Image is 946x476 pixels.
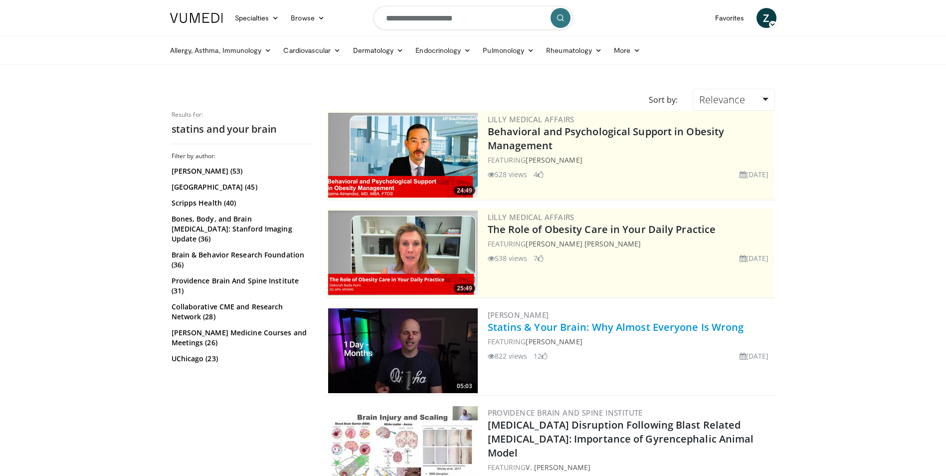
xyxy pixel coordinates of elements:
a: Lilly Medical Affairs [488,212,574,222]
a: Z [757,8,776,28]
a: Specialties [229,8,285,28]
li: 12 [534,351,548,361]
div: FEATURING [488,336,773,347]
span: 05:03 [454,382,475,391]
a: [PERSON_NAME] [526,337,582,346]
a: The Role of Obesity Care in Your Daily Practice [488,223,716,236]
div: FEATURING [488,462,773,473]
a: [MEDICAL_DATA] Disruption Following Blast Related [MEDICAL_DATA]: Importance of Gyrencephalic Ani... [488,418,754,460]
a: Pulmonology [477,40,540,60]
a: Collaborative CME and Research Network (28) [172,302,309,322]
div: FEATURING [488,238,773,249]
a: Relevance [693,89,774,111]
a: Providence Brain and Spine Institute [488,408,643,418]
span: 25:49 [454,284,475,293]
li: 538 views [488,253,528,263]
a: Favorites [709,8,751,28]
a: V. [PERSON_NAME] [526,463,590,472]
li: 7 [534,253,544,263]
a: [PERSON_NAME] Medicine Courses and Meetings (26) [172,328,309,348]
h3: Filter by author: [172,152,311,160]
li: 4 [534,169,544,180]
a: Behavioral and Psychological Support in Obesity Management [488,125,725,152]
a: Brain & Behavior Research Foundation (36) [172,250,309,270]
a: Lilly Medical Affairs [488,114,574,124]
span: 24:49 [454,186,475,195]
h2: statins and your brain [172,123,311,136]
p: Results for: [172,111,311,119]
a: 25:49 [328,211,478,295]
img: VuMedi Logo [170,13,223,23]
a: Dermatology [347,40,410,60]
div: FEATURING [488,155,773,165]
a: [PERSON_NAME] (53) [172,166,309,176]
a: Cardiovascular [277,40,347,60]
a: Statins & Your Brain: Why Almost Everyone Is Wrong [488,320,744,334]
a: More [608,40,646,60]
span: Relevance [699,93,745,106]
li: 528 views [488,169,528,180]
img: ba3304f6-7838-4e41-9c0f-2e31ebde6754.png.300x170_q85_crop-smart_upscale.png [328,113,478,198]
a: Browse [285,8,331,28]
a: Rheumatology [540,40,608,60]
a: Scripps Health (40) [172,198,309,208]
a: [PERSON_NAME] [488,310,549,320]
a: Endocrinology [409,40,477,60]
a: [GEOGRAPHIC_DATA] (45) [172,182,309,192]
a: [PERSON_NAME] [526,155,582,165]
a: Allergy, Asthma, Immunology [164,40,278,60]
a: 05:03 [328,308,478,393]
li: [DATE] [740,253,769,263]
img: e01795a5-0aef-47d7-a7e2-59ad43adc391.300x170_q85_crop-smart_upscale.jpg [328,308,478,393]
li: [DATE] [740,351,769,361]
li: [DATE] [740,169,769,180]
div: Sort by: [641,89,685,111]
img: e1208b6b-349f-4914-9dd7-f97803bdbf1d.png.300x170_q85_crop-smart_upscale.png [328,211,478,295]
a: Bones, Body, and Brain [MEDICAL_DATA]: Stanford Imaging Update (36) [172,214,309,244]
input: Search topics, interventions [374,6,573,30]
a: 24:49 [328,113,478,198]
a: Providence Brain And Spine Institute (31) [172,276,309,296]
li: 822 views [488,351,528,361]
a: UChicago (23) [172,354,309,364]
a: [PERSON_NAME] [PERSON_NAME] [526,239,641,248]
